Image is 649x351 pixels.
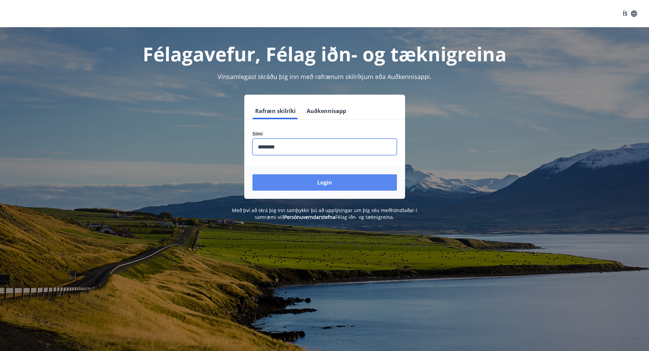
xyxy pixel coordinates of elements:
h1: Félagavefur, Félag iðn- og tæknigreina [88,41,562,67]
button: ÍS [619,7,641,20]
span: Með því að skrá þig inn samþykkir þú að upplýsingar um þig séu meðhöndlaðar í samræmi við Félag i... [232,207,417,220]
button: Login [252,174,397,191]
span: Vinsamlegast skráðu þig inn með rafrænum skilríkjum eða Auðkennisappi. [218,73,432,81]
button: Auðkennisapp [304,103,349,119]
button: Rafræn skilríki [252,103,298,119]
a: Persónuverndarstefna [284,214,335,220]
label: Sími [252,130,397,137]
